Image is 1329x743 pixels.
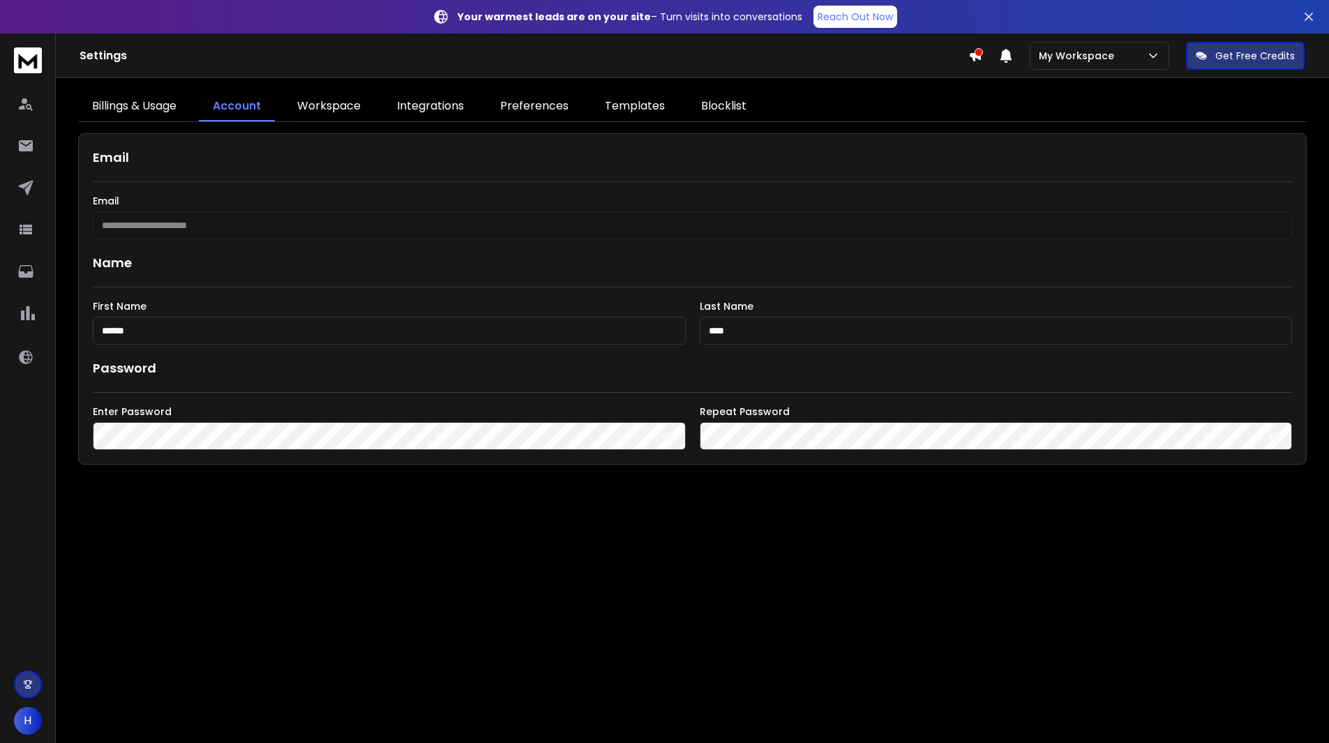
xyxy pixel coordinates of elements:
[93,301,686,311] label: First Name
[813,6,897,28] a: Reach Out Now
[93,253,1292,273] h1: Name
[93,196,1292,206] label: Email
[591,92,679,121] a: Templates
[700,407,1293,416] label: Repeat Password
[818,10,893,24] p: Reach Out Now
[1215,49,1295,63] p: Get Free Credits
[283,92,375,121] a: Workspace
[486,92,583,121] a: Preferences
[78,92,190,121] a: Billings & Usage
[93,359,156,378] h1: Password
[14,47,42,73] img: logo
[1186,42,1305,70] button: Get Free Credits
[199,92,275,121] a: Account
[1039,49,1120,63] p: My Workspace
[458,10,802,24] p: – Turn visits into conversations
[80,47,968,64] h1: Settings
[14,707,42,735] button: H
[383,92,478,121] a: Integrations
[93,148,1292,167] h1: Email
[458,10,651,24] strong: Your warmest leads are on your site
[700,301,1293,311] label: Last Name
[687,92,760,121] a: Blocklist
[93,407,686,416] label: Enter Password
